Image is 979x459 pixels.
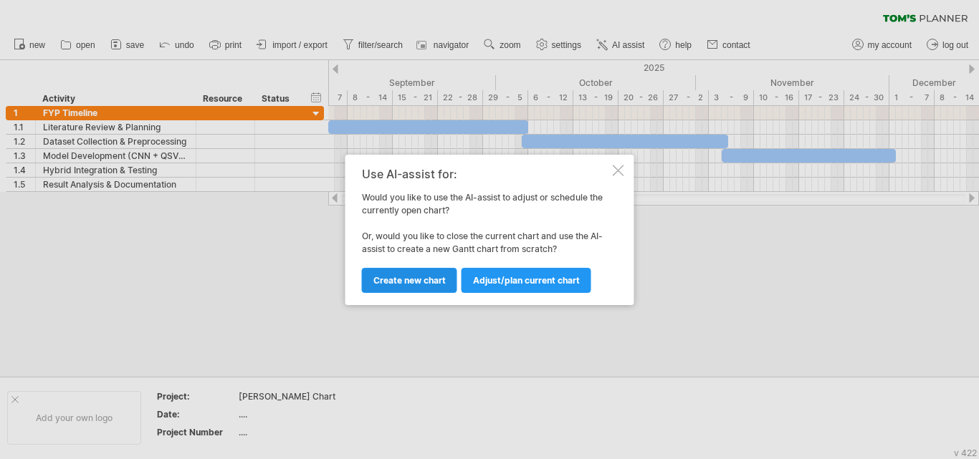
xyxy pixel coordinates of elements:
[362,168,610,292] div: Would you like to use the AI-assist to adjust or schedule the currently open chart? Or, would you...
[362,168,610,180] div: Use AI-assist for:
[462,268,591,293] a: Adjust/plan current chart
[473,275,580,286] span: Adjust/plan current chart
[362,268,457,293] a: Create new chart
[373,275,446,286] span: Create new chart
